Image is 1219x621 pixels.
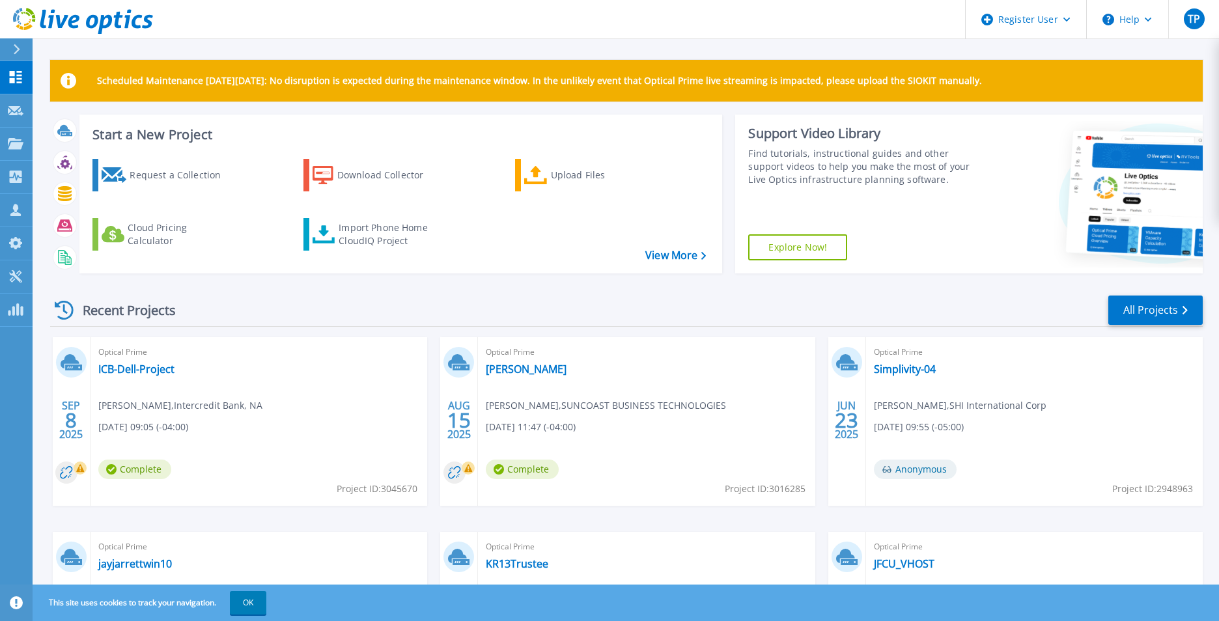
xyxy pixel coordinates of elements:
[486,398,726,413] span: [PERSON_NAME] , SUNCOAST BUSINESS TECHNOLOGIES
[515,159,660,191] a: Upload Files
[834,396,859,444] div: JUN 2025
[835,415,858,426] span: 23
[337,162,441,188] div: Download Collector
[551,162,655,188] div: Upload Files
[874,420,964,434] span: [DATE] 09:55 (-05:00)
[486,363,567,376] a: [PERSON_NAME]
[874,345,1195,359] span: Optical Prime
[874,398,1046,413] span: [PERSON_NAME] , SHI International Corp
[98,398,262,413] span: [PERSON_NAME] , Intercredit Bank, NA
[1108,296,1203,325] a: All Projects
[645,249,706,262] a: View More
[486,540,807,554] span: Optical Prime
[97,76,982,86] p: Scheduled Maintenance [DATE][DATE]: No disruption is expected during the maintenance window. In t...
[98,540,419,554] span: Optical Prime
[65,415,77,426] span: 8
[92,159,238,191] a: Request a Collection
[230,591,266,614] button: OK
[486,420,576,434] span: [DATE] 11:47 (-04:00)
[486,460,559,479] span: Complete
[874,363,936,376] a: Simplivity-04
[337,482,417,496] span: Project ID: 3045670
[748,234,847,260] a: Explore Now!
[748,147,986,186] div: Find tutorials, instructional guides and other support videos to help you make the most of your L...
[130,162,234,188] div: Request a Collection
[725,482,806,496] span: Project ID: 3016285
[59,396,83,444] div: SEP 2025
[447,415,471,426] span: 15
[1112,482,1193,496] span: Project ID: 2948963
[98,460,171,479] span: Complete
[874,540,1195,554] span: Optical Prime
[1188,14,1200,24] span: TP
[98,420,188,434] span: [DATE] 09:05 (-04:00)
[128,221,232,247] div: Cloud Pricing Calculator
[98,557,172,570] a: jayjarrettwin10
[486,557,548,570] a: KR13Trustee
[92,218,238,251] a: Cloud Pricing Calculator
[874,557,934,570] a: JFCU_VHOST
[339,221,440,247] div: Import Phone Home CloudIQ Project
[36,591,266,614] span: This site uses cookies to track your navigation.
[98,345,419,359] span: Optical Prime
[486,345,807,359] span: Optical Prime
[50,294,193,326] div: Recent Projects
[303,159,449,191] a: Download Collector
[92,128,706,142] h3: Start a New Project
[98,363,175,376] a: ICB-Dell-Project
[447,396,471,444] div: AUG 2025
[748,125,986,142] div: Support Video Library
[874,460,957,479] span: Anonymous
